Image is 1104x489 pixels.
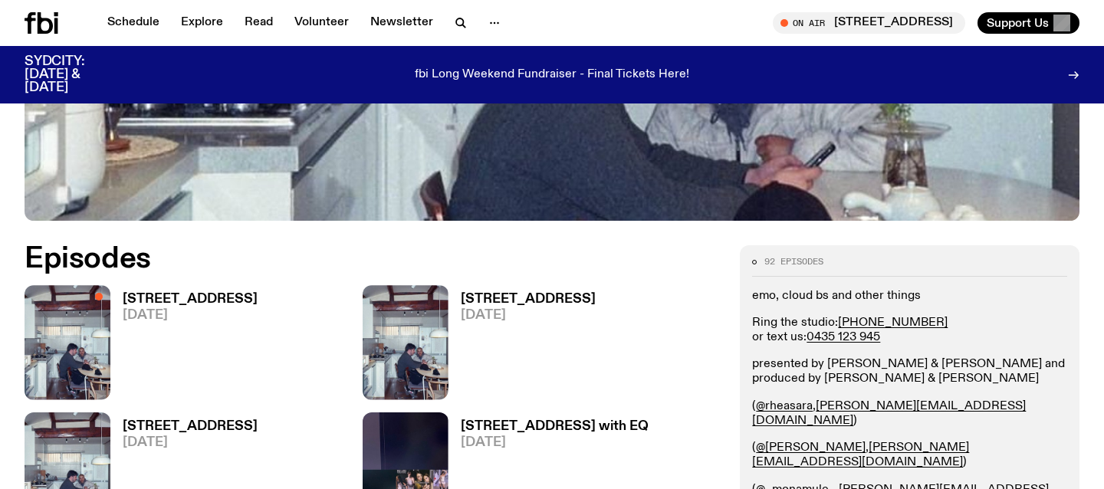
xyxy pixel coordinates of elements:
p: fbi Long Weekend Fundraiser - Final Tickets Here! [415,68,689,82]
p: presented by [PERSON_NAME] & [PERSON_NAME] and produced by [PERSON_NAME] & [PERSON_NAME] [752,357,1067,386]
a: Read [235,12,282,34]
span: [DATE] [123,436,258,449]
h3: [STREET_ADDRESS] [123,293,258,306]
p: Ring the studio: or text us: [752,316,1067,345]
a: @rheasara [756,400,813,412]
h2: Episodes [25,245,721,273]
button: On Air[STREET_ADDRESS] [773,12,965,34]
span: [DATE] [461,436,649,449]
h3: SYDCITY: [DATE] & [DATE] [25,55,123,94]
span: [DATE] [461,309,596,322]
img: Pat sits at a dining table with his profile facing the camera. Rhea sits to his left facing the c... [363,285,449,399]
a: Newsletter [361,12,442,34]
h3: [STREET_ADDRESS] [123,420,258,433]
span: Support Us [987,16,1049,30]
h3: [STREET_ADDRESS] with EQ [461,420,649,433]
a: [PHONE_NUMBER] [838,317,948,329]
h3: [STREET_ADDRESS] [461,293,596,306]
button: Support Us [978,12,1079,34]
p: emo, cloud bs and other things [752,289,1067,304]
a: [PERSON_NAME][EMAIL_ADDRESS][DOMAIN_NAME] [752,400,1026,427]
a: Explore [172,12,232,34]
a: Schedule [98,12,169,34]
span: [DATE] [123,309,258,322]
a: 0435 123 945 [807,331,880,343]
img: Pat sits at a dining table with his profile facing the camera. Rhea sits to his left facing the c... [25,285,110,399]
a: @[PERSON_NAME] [756,441,866,454]
p: ( , ) [752,441,1067,470]
a: [STREET_ADDRESS][DATE] [449,293,596,399]
span: 92 episodes [764,258,823,266]
a: [STREET_ADDRESS][DATE] [110,293,258,399]
a: Volunteer [285,12,358,34]
p: ( , ) [752,399,1067,428]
